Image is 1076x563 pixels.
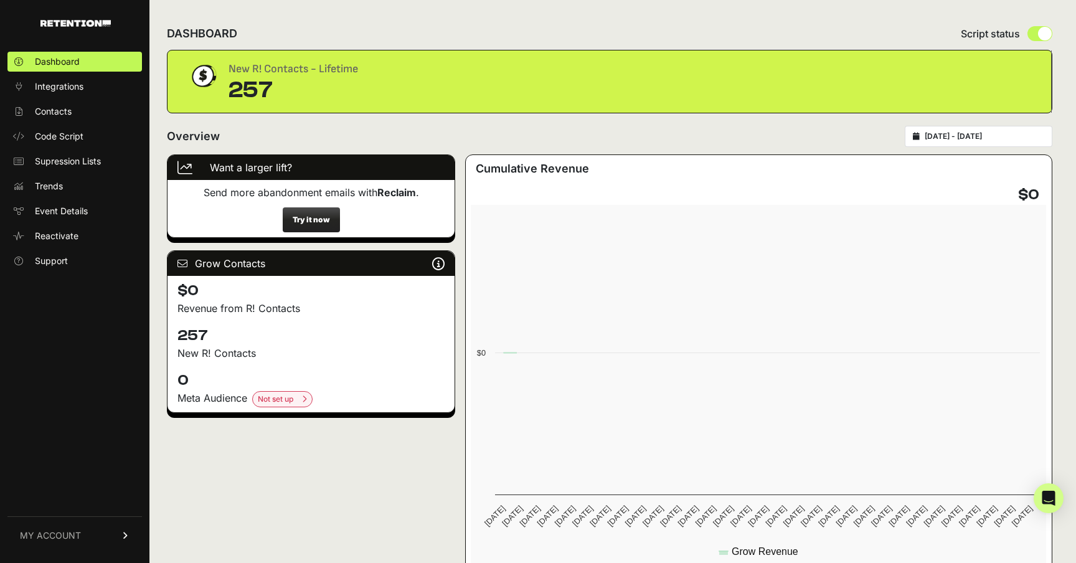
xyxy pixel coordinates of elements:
[606,504,630,528] text: [DATE]
[476,160,589,177] h3: Cumulative Revenue
[35,105,72,118] span: Contacts
[905,504,929,528] text: [DATE]
[659,504,683,528] text: [DATE]
[7,176,142,196] a: Trends
[623,504,648,528] text: [DATE]
[553,504,577,528] text: [DATE]
[922,504,946,528] text: [DATE]
[177,301,445,316] p: Revenue from R! Contacts
[35,130,83,143] span: Code Script
[869,504,894,528] text: [DATE]
[477,348,486,357] text: $0
[177,281,445,301] h4: $0
[694,504,718,528] text: [DATE]
[961,26,1020,41] span: Script status
[177,326,445,346] h4: 257
[177,371,445,390] h4: 0
[35,180,63,192] span: Trends
[229,60,358,78] div: New R! Contacts - Lifetime
[852,504,876,528] text: [DATE]
[35,80,83,93] span: Integrations
[676,504,701,528] text: [DATE]
[229,78,358,103] div: 257
[187,60,219,92] img: dollar-coin-05c43ed7efb7bc0c12610022525b4bbbb207c7efeef5aecc26f025e68dcafac9.png
[177,346,445,361] p: New R! Contacts
[7,77,142,97] a: Integrations
[168,155,455,180] div: Want a larger lift?
[7,151,142,171] a: Supression Lists
[799,504,823,528] text: [DATE]
[167,25,237,42] h2: DASHBOARD
[518,504,542,528] text: [DATE]
[764,504,788,528] text: [DATE]
[35,55,80,68] span: Dashboard
[35,205,88,217] span: Event Details
[7,201,142,221] a: Event Details
[1018,185,1039,205] h4: $0
[588,504,613,528] text: [DATE]
[887,504,911,528] text: [DATE]
[975,504,999,528] text: [DATE]
[1010,504,1034,528] text: [DATE]
[570,504,595,528] text: [DATE]
[483,504,507,528] text: [DATE]
[957,504,981,528] text: [DATE]
[7,52,142,72] a: Dashboard
[940,504,964,528] text: [DATE]
[7,126,142,146] a: Code Script
[167,128,220,145] h2: Overview
[747,504,771,528] text: [DATE]
[732,546,798,557] text: Grow Revenue
[168,251,455,276] div: Grow Contacts
[536,504,560,528] text: [DATE]
[711,504,735,528] text: [DATE]
[641,504,665,528] text: [DATE]
[993,504,1017,528] text: [DATE]
[501,504,525,528] text: [DATE]
[40,20,111,27] img: Retention.com
[781,504,806,528] text: [DATE]
[377,186,416,199] strong: Reclaim
[177,185,445,200] p: Send more abandonment emails with .
[817,504,841,528] text: [DATE]
[177,390,445,407] div: Meta Audience
[7,102,142,121] a: Contacts
[7,251,142,271] a: Support
[7,226,142,246] a: Reactivate
[20,529,81,542] span: MY ACCOUNT
[729,504,753,528] text: [DATE]
[35,255,68,267] span: Support
[1034,483,1064,513] div: Open Intercom Messenger
[35,155,101,168] span: Supression Lists
[293,215,330,224] strong: Try it now
[7,516,142,554] a: MY ACCOUNT
[834,504,859,528] text: [DATE]
[35,230,78,242] span: Reactivate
